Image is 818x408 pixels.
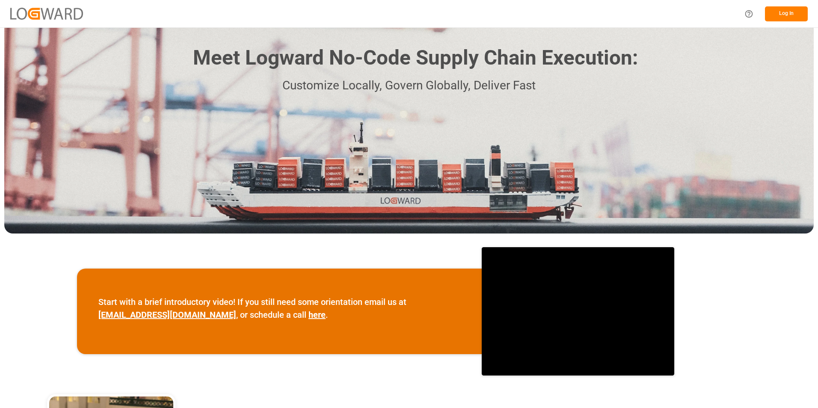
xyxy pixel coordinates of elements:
button: Help Center [739,4,759,24]
h1: Meet Logward No-Code Supply Chain Execution: [193,43,638,73]
button: Log In [765,6,808,21]
iframe: video [482,247,674,375]
a: [EMAIL_ADDRESS][DOMAIN_NAME] [98,310,236,320]
a: here [308,310,326,320]
p: Start with a brief introductory video! If you still need some orientation email us at , or schedu... [98,296,460,321]
p: Customize Locally, Govern Globally, Deliver Fast [180,76,638,95]
img: Logward_new_orange.png [10,8,83,19]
